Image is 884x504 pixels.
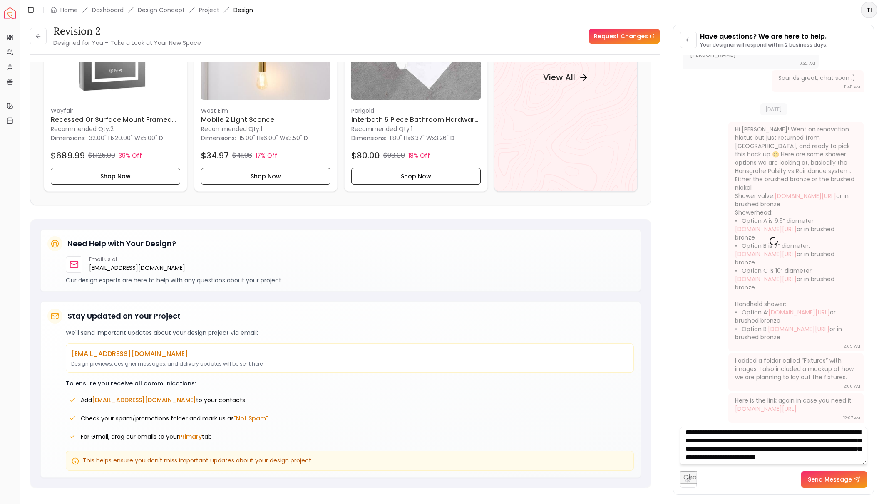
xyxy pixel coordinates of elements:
[351,125,481,133] p: Recommended Qty: 1
[119,151,142,160] p: 39% Off
[4,7,16,19] a: Spacejoy
[842,342,860,351] div: 12:05 AM
[81,414,268,422] span: Check your spam/promotions folder and mark us as
[92,6,124,14] a: Dashboard
[239,134,308,142] p: x x
[66,276,634,284] p: Our design experts are here to help with any questions about your project.
[775,192,836,200] a: [DOMAIN_NAME][URL]
[256,151,277,160] p: 17% Off
[71,349,628,359] p: [EMAIL_ADDRESS][DOMAIN_NAME]
[50,6,253,14] nav: breadcrumb
[390,134,454,142] p: x x
[53,39,201,47] small: Designed for You – Take a Look at Your New Space
[232,151,252,161] p: $41.96
[768,325,829,333] a: [DOMAIN_NAME][URL]
[51,115,180,125] h6: Recessed or Surface Mount Framed LED Medicine Cabinet with Mirror & 3 Adjustable Shelves
[735,275,797,283] a: [DOMAIN_NAME][URL]
[71,361,628,367] p: Design previews, designer messages, and delivery updates will be sent here
[735,250,797,258] a: [DOMAIN_NAME][URL]
[51,150,85,161] h4: $689.99
[66,379,634,388] p: To ensure you receive all communications:
[760,103,787,115] span: [DATE]
[89,134,112,142] span: 32.00" H
[351,168,481,185] button: Shop Now
[60,6,78,14] a: Home
[843,414,860,422] div: 12:07 AM
[201,115,330,125] h6: Mobile 2 Light Sconce
[408,151,430,160] p: 18% Off
[410,134,432,142] span: 6.37" W
[351,133,386,143] p: Dimensions:
[862,2,877,17] span: TI
[263,134,286,142] span: 6.00" W
[201,125,330,133] p: Recommended Qty: 1
[4,7,16,19] img: Spacejoy Logo
[735,405,797,413] a: [DOMAIN_NAME][URL]
[201,106,330,115] p: West Elm
[67,238,176,250] h5: Need Help with Your Design?
[239,134,261,142] span: 15.00" H
[768,308,830,316] a: [DOMAIN_NAME][URL]
[861,2,877,18] button: TI
[51,133,86,143] p: Dimensions:
[138,6,185,14] li: Design Concept
[201,133,236,143] p: Dimensions:
[735,125,855,341] div: Hi [PERSON_NAME]! Went on renovation hiatus but just returned from [GEOGRAPHIC_DATA], and ready t...
[844,83,860,91] div: 11:45 AM
[179,432,202,441] span: Primary
[89,263,185,273] a: [EMAIL_ADDRESS][DOMAIN_NAME]
[201,168,330,185] button: Shop Now
[89,134,163,142] p: x x
[351,150,380,161] h4: $80.00
[390,134,407,142] span: 1.89" H
[351,115,481,125] h6: Interbath 5 Piece Bathroom Hardware Set Toilet Paper Holder
[92,396,196,404] span: [EMAIL_ADDRESS][DOMAIN_NAME]
[88,151,115,161] p: $1,125.00
[778,74,855,82] div: Sounds great, chat soon :)
[735,356,855,381] div: I added a folder called “Fixtures” with images. I also included a mockup of how we are planning t...
[801,471,867,488] button: Send Message
[842,382,860,390] div: 12:06 AM
[799,59,815,68] div: 9:32 AM
[589,29,660,44] a: Request Changes
[51,125,180,133] p: Recommended Qty: 2
[66,329,634,337] p: We'll send important updates about your design project via email:
[89,256,185,263] p: Email us at
[53,25,201,38] h3: Revision 2
[115,134,140,142] span: 20.00" W
[67,310,181,322] h5: Stay Updated on Your Project
[288,134,308,142] span: 3.50" D
[51,106,180,115] p: Wayfair
[83,456,313,464] span: This helps ensure you don't miss important updates about your design project.
[201,150,229,161] h4: $34.97
[234,414,268,422] span: "Not Spam"
[435,134,454,142] span: 3.26" D
[51,168,180,185] button: Shop Now
[199,6,219,14] a: Project
[81,396,245,404] span: Add to your contacts
[735,225,797,233] a: [DOMAIN_NAME][URL]
[700,42,827,48] p: Your designer will respond within 2 business days.
[383,151,405,161] p: $98.00
[233,6,253,14] span: Design
[735,396,855,413] div: Here is the link again in case you need it:
[351,106,481,115] p: Perigold
[700,32,827,42] p: Have questions? We are here to help.
[81,432,212,441] span: For Gmail, drag our emails to your tab
[143,134,163,142] span: 5.00" D
[543,72,575,84] h4: View All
